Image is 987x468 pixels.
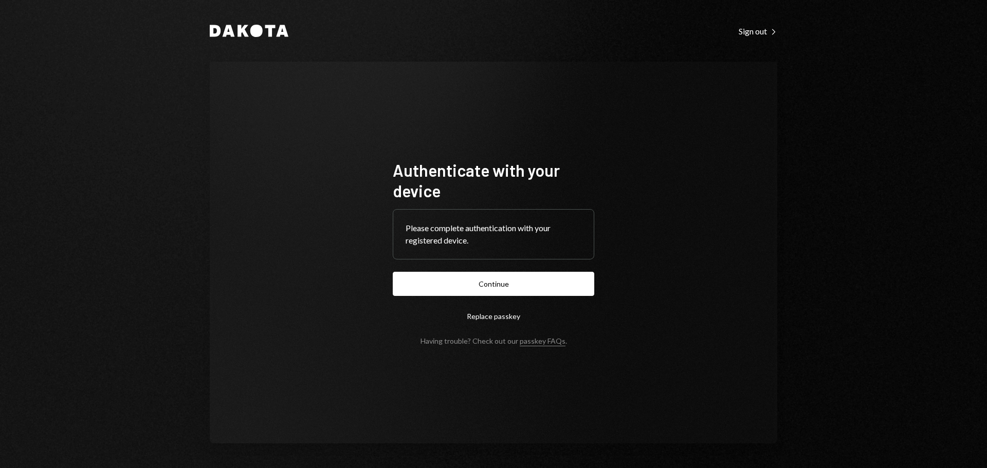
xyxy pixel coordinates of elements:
[393,272,594,296] button: Continue
[739,25,777,36] a: Sign out
[520,336,565,346] a: passkey FAQs
[393,304,594,328] button: Replace passkey
[421,336,567,345] div: Having trouble? Check out our .
[739,26,777,36] div: Sign out
[406,222,581,247] div: Please complete authentication with your registered device.
[393,160,594,201] h1: Authenticate with your device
